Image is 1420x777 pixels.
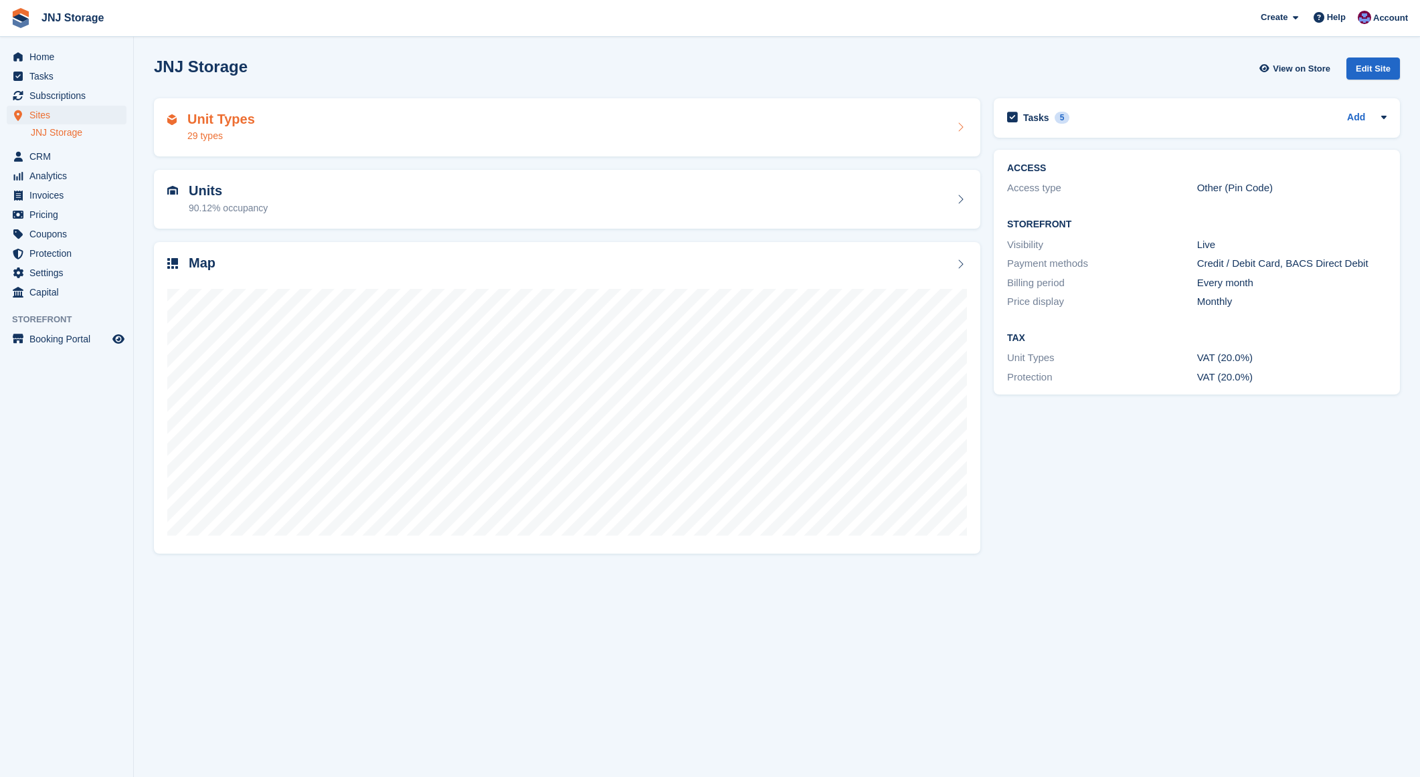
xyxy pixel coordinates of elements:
img: Jonathan Scrase [1358,11,1371,24]
a: menu [7,166,126,185]
a: Unit Types 29 types [154,98,980,157]
div: Price display [1007,294,1197,310]
span: Create [1261,11,1288,24]
h2: JNJ Storage [154,58,248,76]
div: VAT (20.0%) [1197,370,1387,385]
a: menu [7,263,126,282]
div: VAT (20.0%) [1197,350,1387,366]
div: Payment methods [1007,256,1197,271]
a: menu [7,330,126,348]
h2: Units [189,183,268,199]
a: menu [7,67,126,86]
a: JNJ Storage [36,7,109,29]
div: Live [1197,237,1387,253]
a: JNJ Storage [31,126,126,139]
div: Access type [1007,181,1197,196]
span: Sites [29,106,110,124]
span: Home [29,47,110,66]
h2: Unit Types [187,112,255,127]
span: Booking Portal [29,330,110,348]
span: View on Store [1273,62,1330,76]
span: Analytics [29,166,110,185]
div: 90.12% occupancy [189,201,268,215]
a: Preview store [110,331,126,347]
span: Invoices [29,186,110,205]
div: Visibility [1007,237,1197,253]
img: unit-icn-7be61d7bf1b0ce9d3e12c5938cc71ed9869f7b940bace4675aadf7bd6d80202e.svg [167,186,178,195]
div: 29 types [187,129,255,143]
a: menu [7,186,126,205]
a: menu [7,283,126,302]
span: Storefront [12,313,133,326]
a: menu [7,244,126,263]
a: View on Store [1257,58,1336,80]
a: Units 90.12% occupancy [154,170,980,229]
a: menu [7,205,126,224]
span: Settings [29,263,110,282]
a: menu [7,47,126,66]
img: map-icn-33ee37083ee616e46c38cad1a60f524a97daa1e2b2c8c0bc3eb3415660979fc1.svg [167,258,178,269]
img: stora-icon-8386f47178a22dfd0bd8f6a31ec36ba5ce8667c1dd55bd0f319d3a0aa187defe.svg [11,8,31,28]
div: Other (Pin Code) [1197,181,1387,196]
h2: Storefront [1007,219,1387,230]
a: menu [7,86,126,105]
span: Subscriptions [29,86,110,105]
a: Add [1347,110,1365,126]
div: Unit Types [1007,350,1197,366]
div: Every month [1197,275,1387,291]
span: Coupons [29,225,110,243]
span: Account [1373,11,1408,25]
span: Pricing [29,205,110,224]
h2: Tax [1007,333,1387,344]
img: unit-type-icn-2b2737a686de81e16bb02015468b77c625bbabd49415b5ef34ead5e3b44a266d.svg [167,114,177,125]
span: Capital [29,283,110,302]
a: menu [7,106,126,124]
div: Edit Site [1346,58,1400,80]
div: Credit / Debit Card, BACS Direct Debit [1197,256,1387,271]
h2: ACCESS [1007,163,1387,174]
span: CRM [29,147,110,166]
span: Tasks [29,67,110,86]
h2: Tasks [1023,112,1049,124]
a: Edit Site [1346,58,1400,85]
span: Help [1327,11,1346,24]
a: Map [154,242,980,554]
h2: Map [189,255,215,271]
div: 5 [1055,112,1070,124]
a: menu [7,147,126,166]
span: Protection [29,244,110,263]
div: Monthly [1197,294,1387,310]
a: menu [7,225,126,243]
div: Billing period [1007,275,1197,291]
div: Protection [1007,370,1197,385]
